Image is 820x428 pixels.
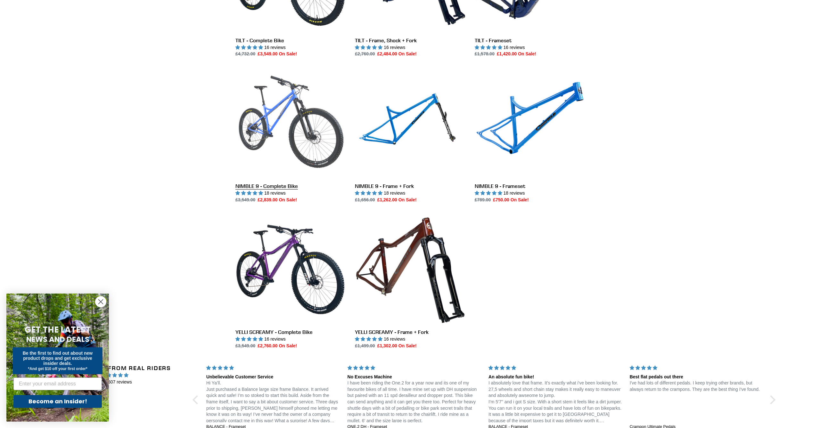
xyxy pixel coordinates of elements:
[28,367,87,371] span: *And get $10 off your first order*
[630,365,763,371] div: 5 stars
[348,380,481,424] p: I have been riding the One.2 for a year now and its one of my favourite bikes of all time. I have...
[488,365,622,371] div: 5 stars
[348,374,481,380] div: No Excuses Machine
[23,351,93,366] span: Be the first to find out about new product drops and get exclusive insider deals.
[95,296,106,307] button: Close dialog
[630,380,763,392] p: I've had lots of different pedals. I keep trying other brands, but always return to the crampons....
[13,395,102,408] button: Become an Insider!
[630,374,763,380] div: Best flat pedals out there
[488,380,622,424] p: I absolutely love that frame. It's exactly what i've been looking for. 27,5 wheels and short chai...
[13,377,102,390] input: Enter your email address
[348,365,481,371] div: 5 stars
[206,380,340,424] p: Hi Ya’ll. Just purchased a Balance large size frame Balance. It arrived quick and safe! I’m so st...
[26,334,89,344] span: NEWS AND DEALS
[206,365,340,371] div: 5 stars
[206,374,340,380] div: Unbelievable Customer Service
[488,374,622,380] div: An absolute fun bike!
[25,324,91,335] span: GET THE LATEST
